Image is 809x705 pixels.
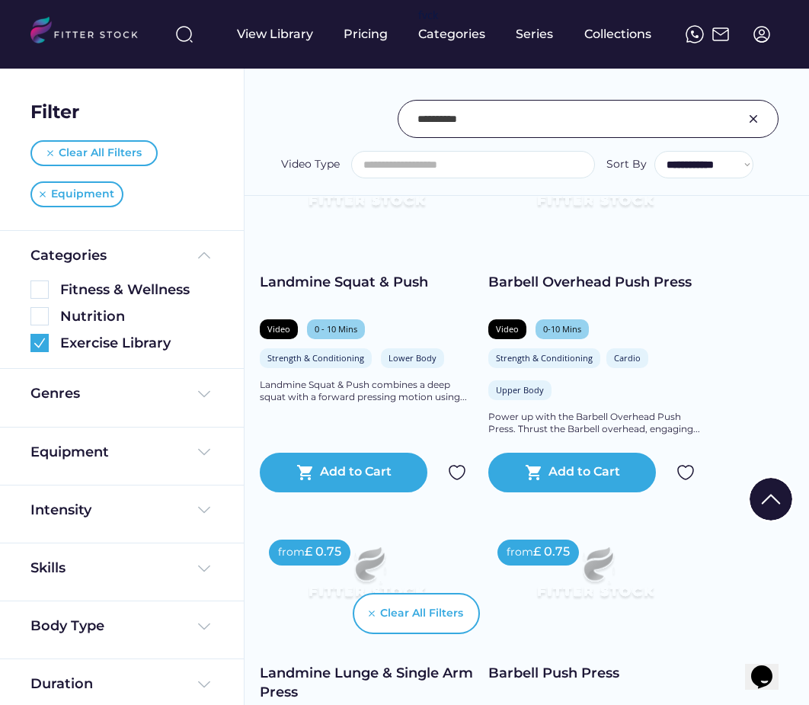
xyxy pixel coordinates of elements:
[448,463,466,482] img: Group%201000002324.svg
[30,307,49,325] img: Rectangle%205126.svg
[676,463,695,482] img: Group%201000002324.svg
[59,146,142,161] div: Clear All Filters
[488,664,702,683] div: Barbell Push Press
[496,323,519,335] div: Video
[195,617,213,636] img: Frame%20%284%29.svg
[237,26,313,43] div: View Library
[195,385,213,403] img: Frame%20%284%29.svg
[296,463,315,482] button: shopping_cart
[260,664,473,702] div: Landmine Lunge & Single Arm Press
[30,501,91,520] div: Intensity
[753,25,771,43] img: profile-circle.svg
[380,606,463,621] div: Clear All Filters
[496,352,593,364] div: Strength & Conditioning
[606,157,647,172] div: Sort By
[30,334,49,352] img: Group%201000002360.svg
[30,246,107,265] div: Categories
[30,99,79,125] div: Filter
[195,501,213,519] img: Frame%20%284%29.svg
[418,8,438,23] div: fvck
[305,543,341,560] div: £ 0.75
[30,617,104,636] div: Body Type
[40,191,46,197] img: Vector%20%281%29.svg
[195,246,213,264] img: Frame%20%285%29.svg
[744,110,763,128] img: Group%201000002326.svg
[533,543,570,560] div: £ 0.75
[175,25,193,43] img: search-normal%203.svg
[47,150,53,156] img: Vector%20%281%29.svg
[548,463,620,482] div: Add to Cart
[686,25,704,43] img: meteor-icons_whatsapp%20%281%29.svg
[51,187,114,202] div: Equipment
[60,334,213,353] div: Exercise Library
[195,675,213,694] img: Frame%20%284%29.svg
[516,26,554,43] div: Series
[584,26,651,43] div: Collections
[267,323,290,335] div: Video
[745,644,794,690] iframe: chat widget
[281,530,452,626] img: Frame%2079%20%281%29.svg
[496,384,544,396] div: Upper Body
[260,379,473,405] div: Landmine Squat & Push combines a deep squat with a forward pressing motion using...
[510,530,680,626] img: Frame%2079%20%281%29.svg
[344,26,388,43] div: Pricing
[320,463,392,482] div: Add to Cart
[750,478,792,521] img: Group%201000002322%20%281%29.svg
[30,675,93,694] div: Duration
[195,559,213,578] img: Frame%20%284%29.svg
[389,352,436,364] div: Lower Body
[267,352,364,364] div: Strength & Conditioning
[30,17,151,48] img: LOGO.svg
[30,280,49,299] img: Rectangle%205126.svg
[369,610,375,617] img: Vector%20%281%29.svg
[488,411,702,437] div: Power up with the Barbell Overhead Push Press. Thrust the Barbell overhead, engaging...
[711,25,730,43] img: Frame%2051.svg
[60,307,213,326] div: Nutrition
[278,545,305,560] div: from
[60,280,213,300] div: Fitness & Wellness
[543,323,581,335] div: 0-10 Mins
[525,463,543,482] button: shopping_cart
[260,273,473,292] div: Landmine Squat & Push
[315,323,357,335] div: 0 - 10 Mins
[281,157,340,172] div: Video Type
[488,273,702,292] div: Barbell Overhead Push Press
[30,443,109,462] div: Equipment
[195,443,213,461] img: Frame%20%284%29.svg
[614,352,641,364] div: Cardio
[30,559,69,578] div: Skills
[418,26,485,43] div: Categories
[30,384,80,403] div: Genres
[507,545,533,560] div: from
